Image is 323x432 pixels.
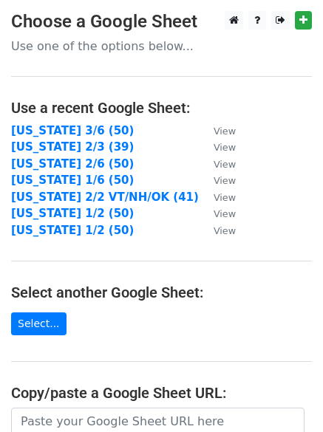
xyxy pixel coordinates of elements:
[11,157,134,171] a: [US_STATE] 2/6 (50)
[11,284,312,301] h4: Select another Google Sheet:
[11,38,312,54] p: Use one of the options below...
[11,224,134,237] a: [US_STATE] 1/2 (50)
[214,142,236,153] small: View
[214,208,236,219] small: View
[214,159,236,170] small: View
[11,384,312,402] h4: Copy/paste a Google Sheet URL:
[214,225,236,236] small: View
[11,174,134,187] a: [US_STATE] 1/6 (50)
[11,99,312,117] h4: Use a recent Google Sheet:
[199,174,236,187] a: View
[11,191,199,204] a: [US_STATE] 2/2 VT/NH/OK (41)
[11,207,134,220] a: [US_STATE] 1/2 (50)
[199,140,236,154] a: View
[11,312,67,335] a: Select...
[214,175,236,186] small: View
[199,191,236,204] a: View
[11,124,134,137] a: [US_STATE] 3/6 (50)
[199,207,236,220] a: View
[214,126,236,137] small: View
[199,124,236,137] a: View
[11,140,134,154] a: [US_STATE] 2/3 (39)
[199,224,236,237] a: View
[214,192,236,203] small: View
[11,11,312,32] h3: Choose a Google Sheet
[199,157,236,171] a: View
